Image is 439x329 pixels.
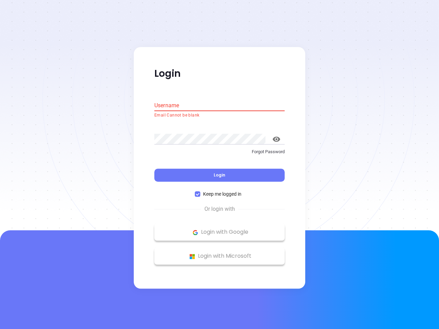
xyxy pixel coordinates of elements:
p: Login with Microsoft [158,251,281,261]
p: Login with Google [158,227,281,237]
button: toggle password visibility [268,131,285,147]
button: Login [154,169,285,182]
span: Login [214,172,225,178]
img: Google Logo [191,228,200,237]
p: Login [154,68,285,80]
p: Email Cannot be blank [154,112,285,119]
a: Forgot Password [154,148,285,161]
button: Microsoft Logo Login with Microsoft [154,248,285,265]
button: Google Logo Login with Google [154,224,285,241]
img: Microsoft Logo [188,252,197,261]
span: Or login with [201,205,238,214]
p: Forgot Password [154,148,285,155]
span: Keep me logged in [200,191,244,198]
